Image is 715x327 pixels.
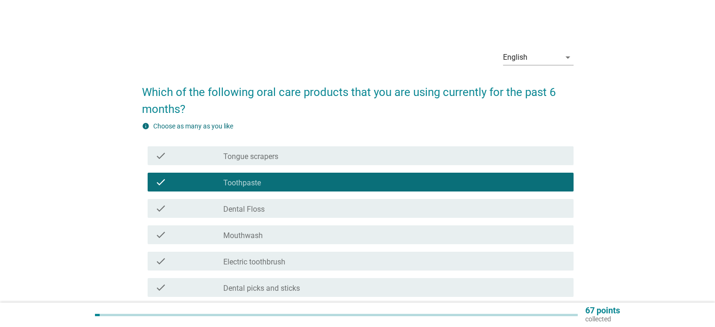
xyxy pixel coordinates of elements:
i: check [155,150,166,161]
i: check [155,203,166,214]
label: Toothpaste [223,178,261,188]
p: 67 points [585,306,620,315]
label: Choose as many as you like [153,122,233,130]
i: check [155,229,166,240]
i: info [142,122,149,130]
label: Dental picks and sticks [223,284,300,293]
i: check [155,282,166,293]
label: Electric toothbrush [223,257,285,267]
p: collected [585,315,620,323]
i: arrow_drop_down [562,52,574,63]
i: check [155,176,166,188]
label: Mouthwash [223,231,263,240]
h2: Which of the following oral care products that you are using currently for the past 6 months? [142,74,574,118]
label: Tongue scrapers [223,152,278,161]
label: Dental Floss [223,205,265,214]
i: check [155,255,166,267]
div: English [503,53,527,62]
